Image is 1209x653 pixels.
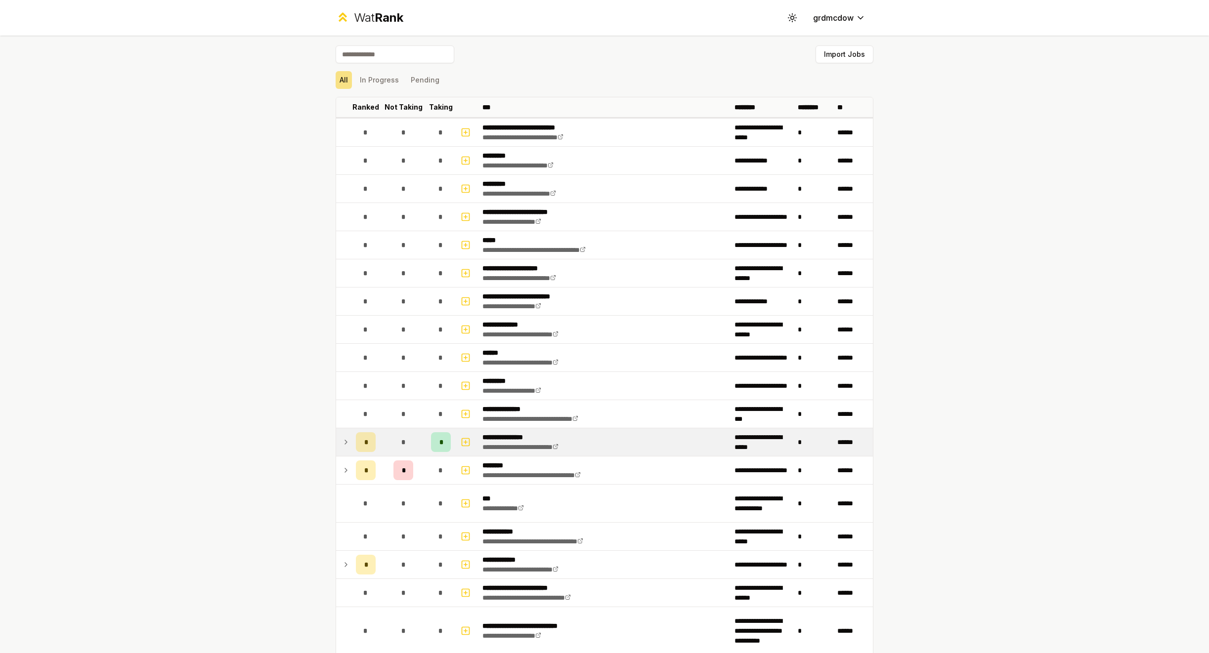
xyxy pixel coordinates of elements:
p: Taking [429,102,453,112]
div: Wat [354,10,403,26]
button: In Progress [356,71,403,89]
button: Import Jobs [816,45,873,63]
span: Rank [375,10,403,25]
p: Ranked [352,102,379,112]
button: grdmcdow [805,9,873,27]
span: grdmcdow [813,12,854,24]
button: All [336,71,352,89]
p: Not Taking [385,102,423,112]
a: WatRank [336,10,403,26]
button: Pending [407,71,443,89]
